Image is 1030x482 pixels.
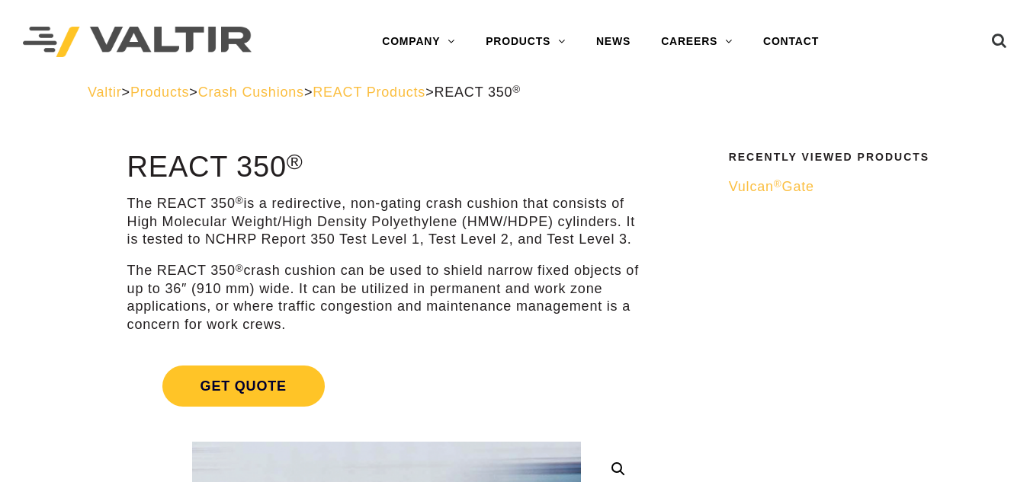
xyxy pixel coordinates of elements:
[729,152,933,163] h2: Recently Viewed Products
[127,262,646,334] p: The REACT 350 crash cushion can be used to shield narrow fixed objects of up to 36″ (910 mm) wide...
[367,27,470,57] a: COMPANY
[162,365,325,407] span: Get Quote
[236,263,244,274] sup: ®
[127,347,646,425] a: Get Quote
[313,85,425,100] a: REACT Products
[198,85,304,100] a: Crash Cushions
[127,152,646,184] h1: REACT 350
[748,27,834,57] a: CONTACT
[130,85,189,100] a: Products
[729,179,814,194] span: Vulcan Gate
[774,178,782,190] sup: ®
[512,84,521,95] sup: ®
[729,178,933,196] a: Vulcan®Gate
[581,27,646,57] a: NEWS
[127,195,646,248] p: The REACT 350 is a redirective, non-gating crash cushion that consists of High Molecular Weight/H...
[434,85,521,100] span: REACT 350
[287,149,303,174] sup: ®
[88,85,121,100] a: Valtir
[23,27,252,58] img: Valtir
[88,84,942,101] div: > > > >
[470,27,581,57] a: PRODUCTS
[646,27,748,57] a: CAREERS
[236,195,244,206] sup: ®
